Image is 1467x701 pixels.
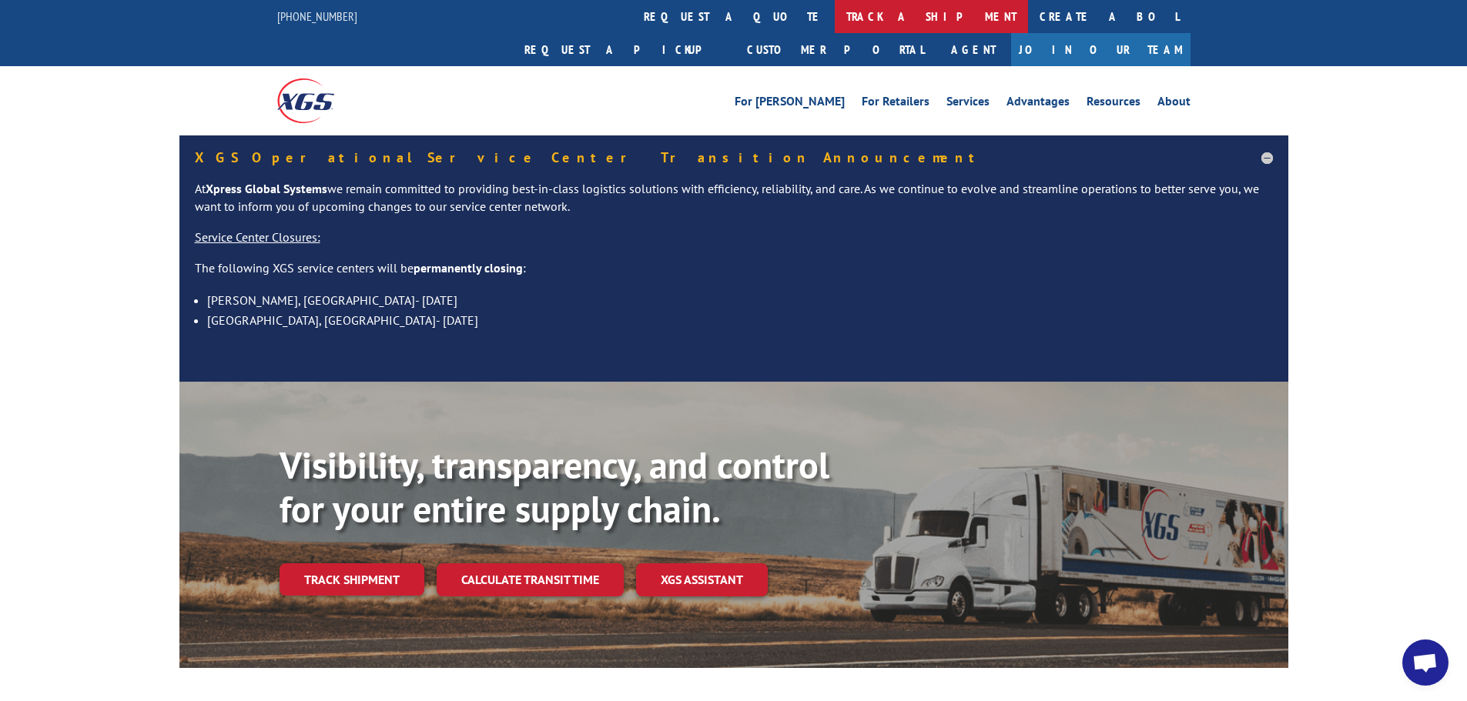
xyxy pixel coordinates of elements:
a: About [1157,95,1191,112]
a: [PHONE_NUMBER] [277,8,357,24]
a: XGS ASSISTANT [636,563,768,596]
p: At we remain committed to providing best-in-class logistics solutions with efficiency, reliabilit... [195,180,1273,229]
a: Services [946,95,990,112]
b: Visibility, transparency, and control for your entire supply chain. [280,441,829,533]
strong: permanently closing [414,260,523,275]
u: Service Center Closures: [195,229,320,245]
a: Calculate transit time [437,563,624,596]
a: Request a pickup [513,33,735,66]
a: Track shipment [280,563,424,596]
a: Join Our Team [1011,33,1191,66]
a: For Retailers [862,95,929,112]
a: Customer Portal [735,33,936,66]
a: Open chat [1402,639,1449,686]
p: The following XGS service centers will be : [195,259,1273,290]
strong: Xpress Global Systems [206,181,327,196]
a: Resources [1087,95,1140,112]
h5: XGS Operational Service Center Transition Announcement [195,151,1273,165]
a: For [PERSON_NAME] [735,95,845,112]
li: [PERSON_NAME], [GEOGRAPHIC_DATA]- [DATE] [207,290,1273,310]
a: Advantages [1006,95,1070,112]
a: Agent [936,33,1011,66]
li: [GEOGRAPHIC_DATA], [GEOGRAPHIC_DATA]- [DATE] [207,310,1273,330]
